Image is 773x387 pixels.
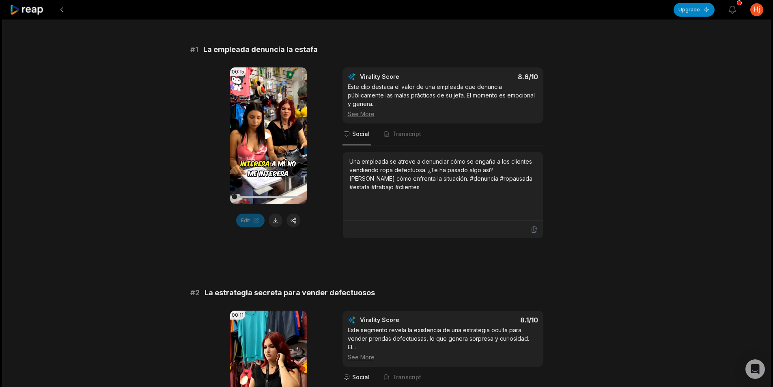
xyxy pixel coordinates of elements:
div: See More [348,110,538,118]
span: Transcript [392,373,421,381]
div: 8.1 /10 [451,316,538,324]
div: Virality Score [360,316,447,324]
div: See More [348,353,538,361]
div: Virality Score [360,73,447,81]
div: Este segmento revela la existencia de una estrategia oculta para vender prendas defectuosas, lo q... [348,326,538,361]
nav: Tabs [342,123,543,145]
span: # 1 [190,44,198,55]
span: La empleada denuncia la estafa [203,44,318,55]
button: Edit [236,214,265,227]
div: Este clip destaca el valor de una empleada que denuncia públicamente las malas prácticas de su je... [348,82,538,118]
div: 8.6 /10 [451,73,538,81]
span: # 2 [190,287,200,298]
button: Upgrade [674,3,715,17]
span: Social [352,130,370,138]
div: Una empleada se atreve a denunciar cómo se engaña a los clientes vendiendo ropa defectuosa. ¿Te h... [349,157,536,191]
video: Your browser does not support mp4 format. [230,67,307,204]
span: La estrategia secreta para vender defectuosos [205,287,375,298]
span: Transcript [392,130,421,138]
div: Open Intercom Messenger [745,359,765,379]
span: Social [352,373,370,381]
